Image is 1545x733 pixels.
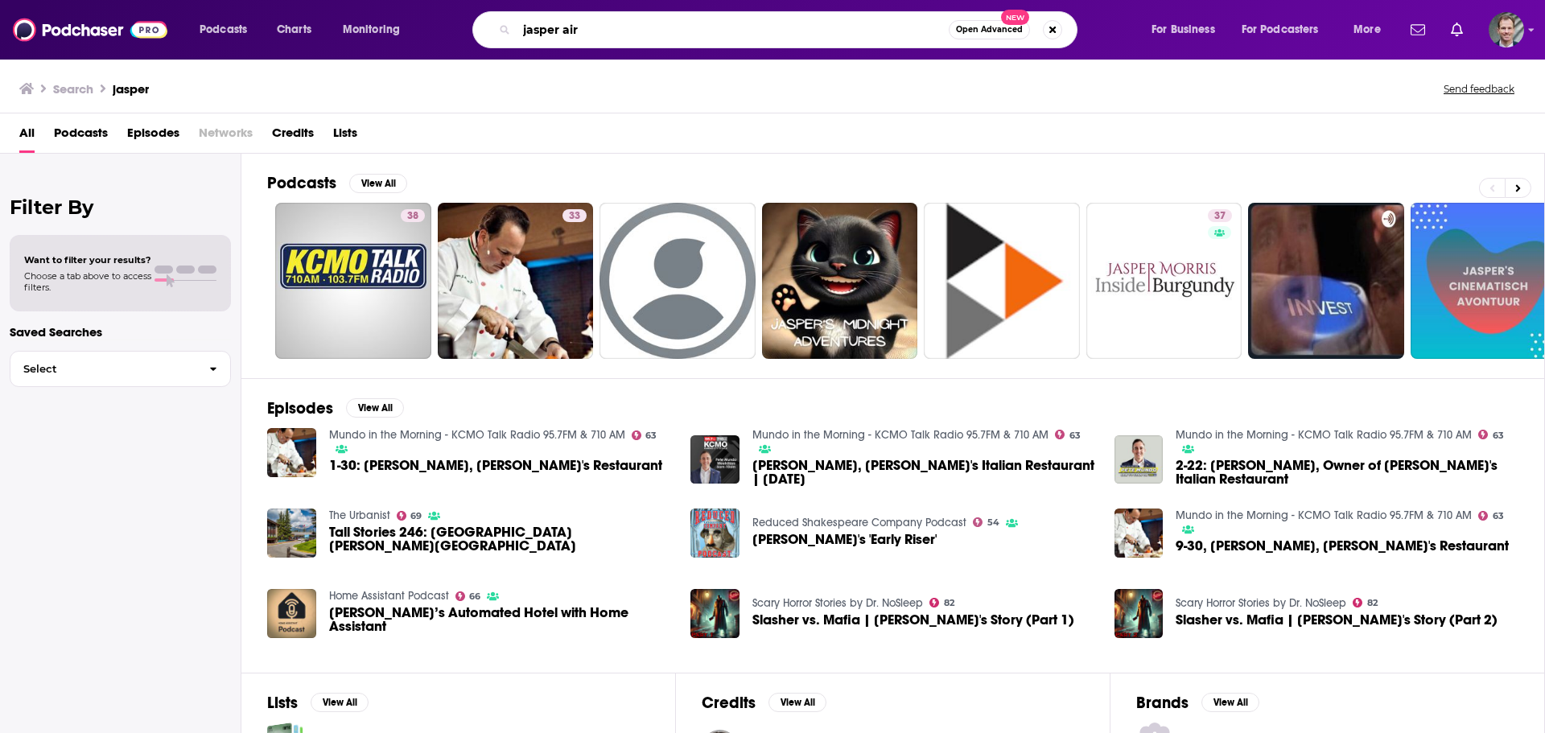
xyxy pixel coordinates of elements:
[1176,459,1518,486] a: 2-22: Jasper Mirable, Owner of Jasper's Italian Restaurant
[1055,430,1081,439] a: 63
[1444,16,1469,43] a: Show notifications dropdown
[1176,596,1346,610] a: Scary Horror Stories by Dr. NoSleep
[1176,613,1498,627] span: Slasher vs. Mafia | [PERSON_NAME]'s Story (Part 2)
[10,196,231,219] h2: Filter By
[1114,509,1164,558] img: 9-30, Jasper Mirable, Jasper's Restaurant
[632,430,657,440] a: 63
[1404,16,1432,43] a: Show notifications dropdown
[1176,509,1472,522] a: Mundo in the Morning - KCMO Talk Radio 95.7FM & 710 AM
[267,398,333,418] h2: Episodes
[690,435,740,484] img: Jasper Mirable, Jasper's Italian Restaurant | 4-5-24
[267,173,407,193] a: PodcastsView All
[1001,10,1030,25] span: New
[1242,19,1319,41] span: For Podcasters
[752,428,1049,442] a: Mundo in the Morning - KCMO Talk Radio 95.7FM & 710 AM
[752,533,937,546] span: [PERSON_NAME]'s 'Early Riser'
[752,596,923,610] a: Scary Horror Stories by Dr. NoSleep
[1478,430,1504,439] a: 63
[752,613,1074,627] a: Slasher vs. Mafia | Jasper's Story (Part 1)
[488,11,1093,48] div: Search podcasts, credits, & more...
[333,120,357,153] a: Lists
[752,613,1074,627] span: Slasher vs. Mafia | [PERSON_NAME]'s Story (Part 1)
[267,428,316,477] img: 1-30: Jasper Mirable, Jasper's Restaurant
[949,20,1030,39] button: Open AdvancedNew
[1493,513,1504,520] span: 63
[987,519,999,526] span: 54
[1353,19,1381,41] span: More
[329,589,449,603] a: Home Assistant Podcast
[277,19,311,41] span: Charts
[329,525,672,553] span: Tall Stories 246: [GEOGRAPHIC_DATA][PERSON_NAME][GEOGRAPHIC_DATA]
[929,598,954,607] a: 82
[272,120,314,153] a: Credits
[1353,598,1378,607] a: 82
[1176,459,1518,486] span: 2-22: [PERSON_NAME], Owner of [PERSON_NAME]'s Italian Restaurant
[645,432,657,439] span: 63
[10,364,196,374] span: Select
[407,208,418,224] span: 38
[690,509,740,558] img: Jasper's 'Early Riser'
[200,19,247,41] span: Podcasts
[267,693,369,713] a: ListsView All
[973,517,999,527] a: 54
[329,606,672,633] span: [PERSON_NAME]’s Automated Hotel with Home Assistant
[127,120,179,153] span: Episodes
[752,459,1095,486] span: [PERSON_NAME], [PERSON_NAME]'s Italian Restaurant | [DATE]
[956,26,1023,34] span: Open Advanced
[329,525,672,553] a: Tall Stories 246: Jasper Park Lodge, Jasper
[469,593,480,600] span: 66
[752,516,966,529] a: Reduced Shakespeare Company Podcast
[397,511,422,521] a: 69
[1201,693,1259,712] button: View All
[1176,428,1472,442] a: Mundo in the Morning - KCMO Talk Radio 95.7FM & 710 AM
[329,606,672,633] a: Jasper’s Automated Hotel with Home Assistant
[1086,203,1242,359] a: 37
[1439,82,1519,96] button: Send feedback
[702,693,826,713] a: CreditsView All
[562,209,587,222] a: 33
[349,174,407,193] button: View All
[275,203,431,359] a: 38
[1114,435,1164,484] img: 2-22: Jasper Mirable, Owner of Jasper's Italian Restaurant
[438,203,594,359] a: 33
[329,428,625,442] a: Mundo in the Morning - KCMO Talk Radio 95.7FM & 710 AM
[410,513,422,520] span: 69
[24,270,151,293] span: Choose a tab above to access filters.
[1136,693,1259,713] a: BrandsView All
[690,589,740,638] img: Slasher vs. Mafia | Jasper's Story (Part 1)
[752,533,937,546] a: Jasper's 'Early Riser'
[1176,613,1498,627] a: Slasher vs. Mafia | Jasper's Story (Part 2)
[54,120,108,153] a: Podcasts
[768,693,826,712] button: View All
[401,209,425,222] a: 38
[569,208,580,224] span: 33
[267,509,316,558] img: Tall Stories 246: Jasper Park Lodge, Jasper
[10,324,231,340] p: Saved Searches
[1489,12,1524,47] button: Show profile menu
[329,509,390,522] a: The Urbanist
[1208,209,1232,222] a: 37
[517,17,949,43] input: Search podcasts, credits, & more...
[455,591,481,601] a: 66
[13,14,167,45] img: Podchaser - Follow, Share and Rate Podcasts
[329,459,662,472] a: 1-30: Jasper Mirable, Jasper's Restaurant
[199,120,253,153] span: Networks
[267,589,316,638] img: Jasper’s Automated Hotel with Home Assistant
[10,351,231,387] button: Select
[1176,539,1509,553] a: 9-30, Jasper Mirable, Jasper's Restaurant
[188,17,268,43] button: open menu
[1140,17,1235,43] button: open menu
[1493,432,1504,439] span: 63
[702,693,756,713] h2: Credits
[1069,432,1081,439] span: 63
[311,693,369,712] button: View All
[944,599,954,607] span: 82
[332,17,421,43] button: open menu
